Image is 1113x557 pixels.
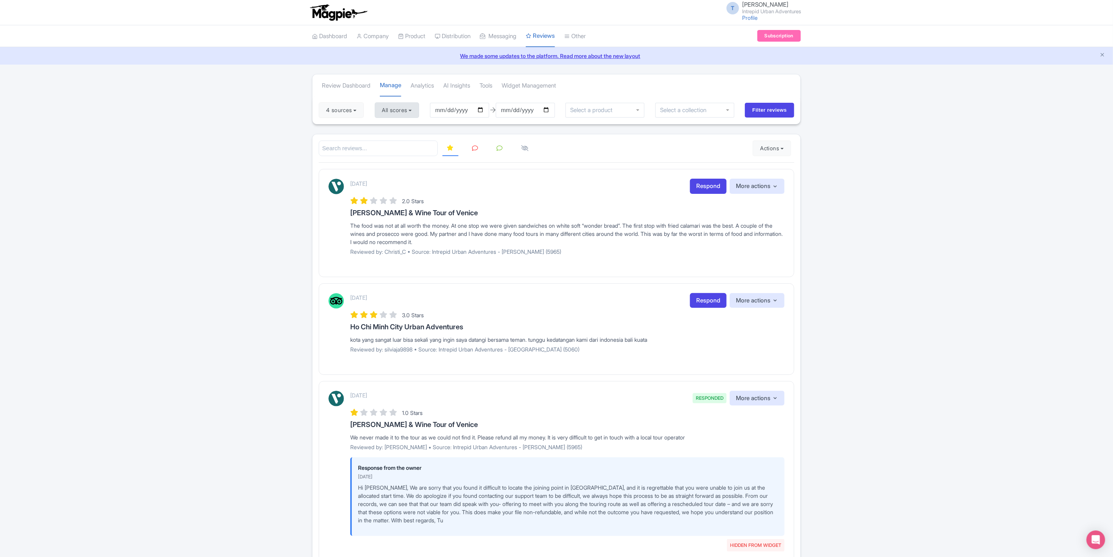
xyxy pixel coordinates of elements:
[380,75,401,97] a: Manage
[5,52,1108,60] a: We made some updates to the platform. Read more about the new layout
[690,179,727,194] a: Respond
[730,179,785,194] button: More actions
[479,75,492,97] a: Tools
[350,221,785,246] div: The food was not at all worth the money. At one stop we were given sandwiches on white soft “wond...
[358,483,778,524] p: Hi [PERSON_NAME], We are sorry that you found it difficult to locate the joining point in [GEOGRA...
[312,26,347,47] a: Dashboard
[350,323,785,331] h3: Ho Chi Minh City Urban Adventures
[443,75,470,97] a: AI Insights
[435,26,470,47] a: Distribution
[308,4,369,21] img: logo-ab69f6fb50320c5b225c76a69d11143b.png
[690,293,727,308] a: Respond
[350,336,785,344] div: kota yang sangat luar bisa sekali yang ingin saya datangi bersama teman. tunggu kedatangan kami d...
[753,141,791,156] button: Actions
[742,1,788,8] span: [PERSON_NAME]
[526,25,555,47] a: Reviews
[722,2,801,14] a: T [PERSON_NAME] Intrepid Urban Adventures
[375,102,420,118] button: All scores
[730,391,785,406] button: More actions
[350,293,367,302] p: [DATE]
[350,391,367,399] p: [DATE]
[660,107,712,114] input: Select a collection
[757,30,801,42] a: Subscription
[398,26,425,47] a: Product
[1099,51,1105,60] button: Close announcement
[358,464,778,472] p: Response from the owner
[350,179,367,188] p: [DATE]
[328,179,344,194] img: Viator Logo
[742,14,758,21] a: Profile
[411,75,434,97] a: Analytics
[571,107,617,114] input: Select a product
[350,433,785,441] div: We never made it to the tour as we could not find it. Please refund all my money. It is very diff...
[402,312,424,318] span: 3.0 Stars
[322,75,370,97] a: Review Dashboard
[693,393,727,403] span: RESPONDED
[328,293,344,309] img: Tripadvisor Logo
[745,103,794,118] input: Filter reviews
[350,248,785,256] p: Reviewed by: Christi_C • Source: Intrepid Urban Adventures - [PERSON_NAME] (5965)
[480,26,516,47] a: Messaging
[402,409,423,416] span: 1.0 Stars
[402,198,424,204] span: 2.0 Stars
[350,443,785,451] p: Reviewed by: [PERSON_NAME] • Source: Intrepid Urban Adventures - [PERSON_NAME] (5965)
[1087,531,1105,549] div: Open Intercom Messenger
[328,391,344,406] img: Viator Logo
[727,539,785,552] span: HIDDEN FROM WIDGET
[358,473,778,480] p: [DATE]
[350,345,785,353] p: Reviewed by: silviaja9898 • Source: Intrepid Urban Adventures - [GEOGRAPHIC_DATA] (5060)
[350,209,785,217] h3: [PERSON_NAME] & Wine Tour of Venice
[319,141,438,156] input: Search reviews...
[319,102,364,118] button: 4 sources
[356,26,389,47] a: Company
[564,26,586,47] a: Other
[350,421,785,429] h3: [PERSON_NAME] & Wine Tour of Venice
[502,75,556,97] a: Widget Management
[742,9,801,14] small: Intrepid Urban Adventures
[730,293,785,308] button: More actions
[727,2,739,14] span: T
